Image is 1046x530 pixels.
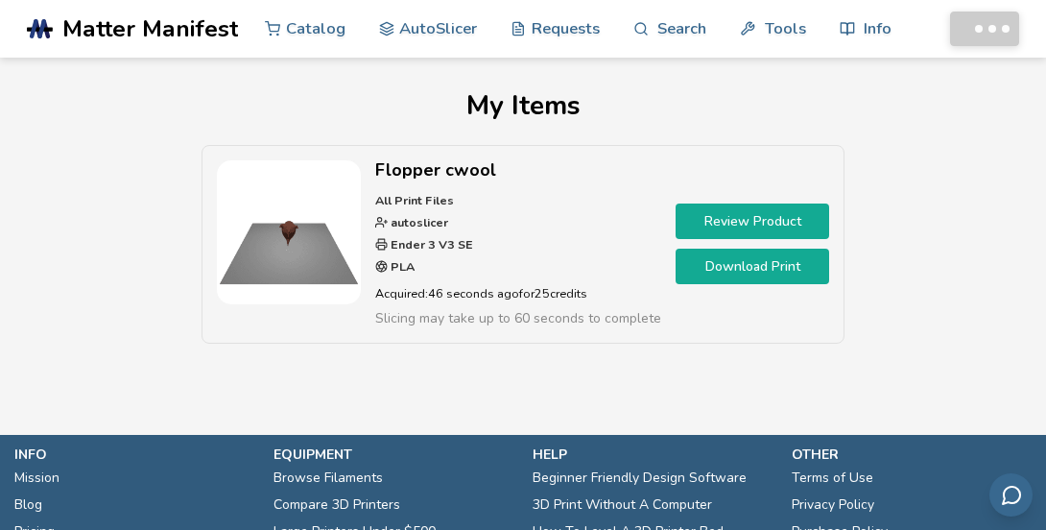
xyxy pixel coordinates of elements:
p: info [14,445,254,465]
span: Slicing may take up to 60 seconds to complete [375,309,661,327]
p: equipment [273,445,513,465]
button: Send feedback via email [989,473,1033,517]
a: Download Print [676,249,829,284]
img: Flopper cwool [217,160,361,304]
a: Beginner Friendly Design Software [533,465,747,492]
p: help [533,445,773,465]
strong: Ender 3 V3 SE [388,236,473,253]
p: Acquired: 46 seconds ago for 25 credits [375,283,661,303]
h1: My Items [27,90,1019,121]
a: Review Product [676,204,829,239]
a: Privacy Policy [792,492,874,518]
a: Mission [14,465,59,492]
a: 3D Print Without A Computer [533,492,712,518]
strong: autoslicer [388,214,448,230]
a: Browse Filaments [273,465,383,492]
strong: PLA [388,258,415,275]
a: Terms of Use [792,465,873,492]
span: Matter Manifest [62,15,238,42]
h2: Flopper cwool [375,160,661,181]
p: other [792,445,1032,465]
strong: All Print Files [375,192,454,208]
a: Compare 3D Printers [273,492,400,518]
a: Blog [14,492,42,518]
